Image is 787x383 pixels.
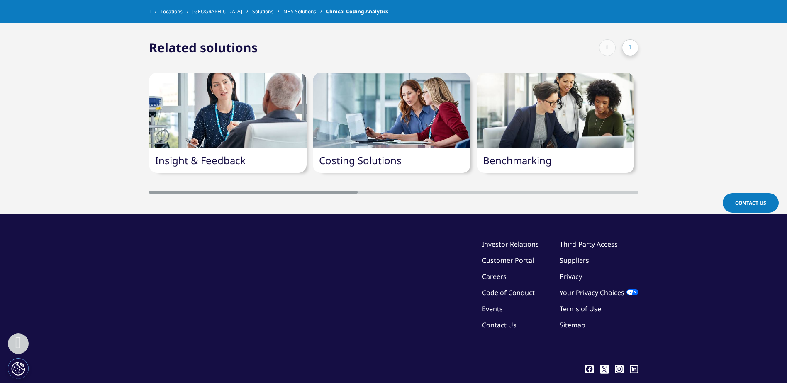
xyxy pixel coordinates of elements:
a: Your Privacy Choices [560,288,638,297]
h2: Related solutions [149,39,258,56]
a: Locations [161,4,192,19]
a: Third-Party Access [560,240,618,249]
a: Investor Relations [482,240,539,249]
a: [GEOGRAPHIC_DATA] [192,4,252,19]
a: NHS Solutions [283,4,326,19]
a: Privacy [560,272,582,281]
a: Insight & Feedback [155,153,246,167]
button: Cookie Settings [8,358,29,379]
a: Customer Portal [482,256,534,265]
span: Clinical Coding Analytics [326,4,388,19]
a: Sitemap [560,320,585,330]
a: Solutions [252,4,283,19]
a: Benchmarking [483,153,552,167]
a: Costing Solutions [319,153,402,167]
a: Code of Conduct [482,288,535,297]
a: Terms of Use [560,304,601,313]
span: Contact Us [735,199,766,206]
a: Events [482,304,503,313]
a: Suppliers [560,256,589,265]
a: Contact Us [723,193,779,213]
a: Contact Us [482,320,517,330]
a: Careers [482,272,507,281]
